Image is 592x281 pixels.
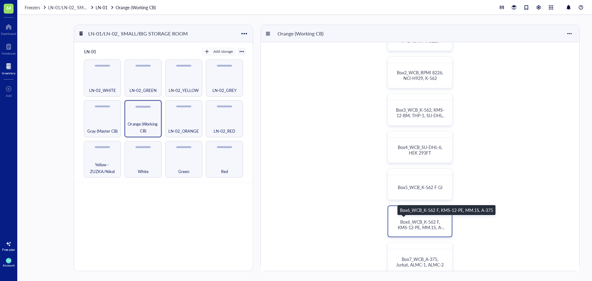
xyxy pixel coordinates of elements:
a: LN-01Orange (Working CB) [96,4,157,11]
div: LN-01 [81,47,118,56]
div: Inventory [2,71,15,75]
span: LN-02_WHITE [89,87,116,94]
span: LN-02_GREEN [129,87,157,94]
a: Notebook [2,42,16,55]
div: Free plan [2,248,15,251]
a: Inventory [2,61,15,75]
span: Green [178,168,189,175]
span: White [138,168,149,175]
div: Orange (Working CB) [275,28,326,39]
span: Gray (Master CB) [87,128,117,134]
span: Red [221,168,228,175]
span: Yellow - ZUZKA/Nikol [87,161,118,175]
div: LN-01/LN-02_ SMALL/BIG STORAGE ROOM [85,28,191,39]
div: Notebook [2,52,16,55]
span: M [6,4,11,12]
span: DG [7,259,10,262]
span: Freezers [25,4,40,10]
div: Dashboard [1,32,16,35]
a: Dashboard [1,22,16,35]
span: LN-02_GREY [212,87,236,94]
a: LN-01/LN-02_ SMALL/BIG STORAGE ROOM [48,4,94,11]
div: Add storage [213,49,233,54]
span: Box7_WCB_A-375, Jurkat, ALMC-1, ALMC-2 [396,256,444,268]
span: LN-02_ORANGE [168,128,199,134]
div: Account [3,263,15,267]
span: Box5_WCB_K-562 F GI [398,184,442,190]
span: Box2_WCB_RPMI 8226, NCI-H929, K-562 [397,69,444,81]
span: Box6_WCB_K-562 F, KMS-12-PE, MM.1S, A-375 [398,219,446,236]
span: LN-01/LN-02_ SMALL/BIG STORAGE ROOM [48,4,135,10]
div: Box6_WCB_K-562 F, KMS-12-PE, MM.1S, A-375 [400,207,493,213]
span: Orange (Working CB) [128,121,158,134]
div: Add [6,94,12,97]
button: Add storage [202,48,236,55]
span: Box3_WCB_K-562, KMS-12-BM, THP-1, SU-DHL-6 [396,107,446,124]
span: LN-02_RED [214,128,235,134]
span: Box4_WCB_SU-DHL-6, HEK 293FT [398,144,443,156]
a: Freezers [25,4,47,11]
span: LN-02_YELLOW [169,87,199,94]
